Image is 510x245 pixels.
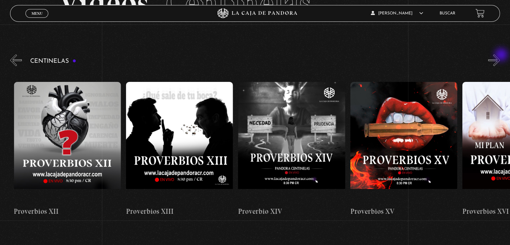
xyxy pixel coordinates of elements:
[14,71,121,227] a: Proverbios XII
[30,58,76,64] h3: Centinelas
[238,71,345,227] a: Proverbio XIV
[488,54,500,66] button: Next
[475,9,485,18] a: View your shopping cart
[10,54,22,66] button: Previous
[29,17,45,21] span: Cerrar
[350,71,457,227] a: Proverbios XV
[126,206,233,217] h4: Proverbios XIII
[126,71,233,227] a: Proverbios XIII
[371,11,423,15] span: [PERSON_NAME]
[32,11,43,15] span: Menu
[440,11,455,15] a: Buscar
[350,206,457,217] h4: Proverbios XV
[14,206,121,217] h4: Proverbios XII
[238,206,345,217] h4: Proverbio XIV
